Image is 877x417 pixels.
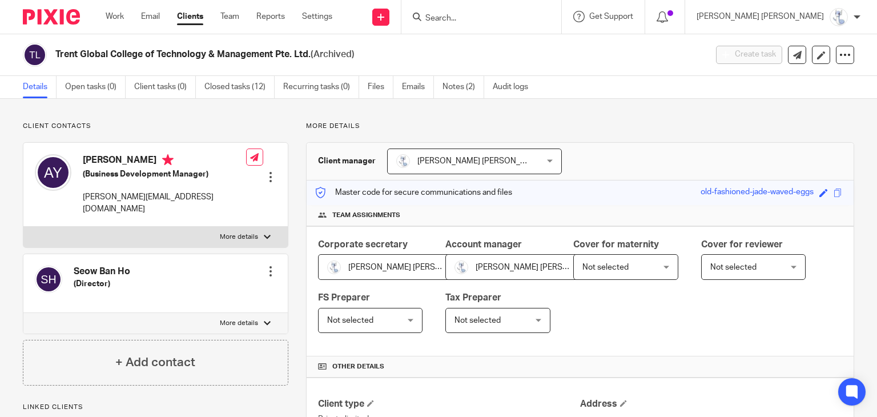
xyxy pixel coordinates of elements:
[35,154,71,191] img: svg%3E
[23,76,57,98] a: Details
[220,232,258,242] p: More details
[35,266,62,293] img: svg%3E
[134,76,196,98] a: Client tasks (0)
[442,76,484,98] a: Notes (2)
[302,11,332,22] a: Settings
[701,240,783,249] span: Cover for reviewer
[162,154,174,166] i: Primary
[106,11,124,22] a: Work
[417,157,545,165] span: [PERSON_NAME] [PERSON_NAME]
[493,76,537,98] a: Audit logs
[115,354,195,371] h4: + Add contact
[256,11,285,22] a: Reports
[402,76,434,98] a: Emails
[74,266,130,278] h4: Seow Ban Ho
[23,9,80,25] img: Pixie
[589,13,633,21] span: Get Support
[74,278,130,290] h5: (Director)
[580,398,842,410] h4: Address
[318,240,408,249] span: Corporate secretary
[83,154,246,169] h4: [PERSON_NAME]
[327,260,341,274] img: images.jfif
[701,186,814,199] div: old-fashioned-jade-waved-eggs
[315,187,512,198] p: Master code for secure communications and files
[332,362,384,371] span: Other details
[283,76,359,98] a: Recurring tasks (0)
[454,316,501,324] span: Not selected
[318,293,370,302] span: FS Preparer
[582,263,629,271] span: Not selected
[573,240,659,249] span: Cover for maternity
[716,46,782,64] button: Create task
[445,293,501,302] span: Tax Preparer
[318,155,376,167] h3: Client manager
[318,398,580,410] h4: Client type
[23,43,47,67] img: svg%3E
[23,122,288,131] p: Client contacts
[424,14,527,24] input: Search
[306,122,854,131] p: More details
[177,11,203,22] a: Clients
[476,263,603,271] span: [PERSON_NAME] [PERSON_NAME]
[445,240,522,249] span: Account manager
[327,316,373,324] span: Not selected
[332,211,400,220] span: Team assignments
[710,263,757,271] span: Not selected
[55,49,570,61] h2: Trent Global College of Technology & Management Pte. Ltd.
[83,169,246,180] h5: (Business Development Manager)
[23,403,288,412] p: Linked clients
[220,319,258,328] p: More details
[83,191,246,215] p: [PERSON_NAME][EMAIL_ADDRESS][DOMAIN_NAME]
[454,260,468,274] img: images.jfif
[396,154,410,168] img: images.jfif
[204,76,275,98] a: Closed tasks (12)
[348,263,476,271] span: [PERSON_NAME] [PERSON_NAME]
[830,8,848,26] img: images.jfif
[220,11,239,22] a: Team
[368,76,393,98] a: Files
[311,50,355,59] span: (Archived)
[65,76,126,98] a: Open tasks (0)
[697,11,824,22] p: [PERSON_NAME] [PERSON_NAME]
[141,11,160,22] a: Email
